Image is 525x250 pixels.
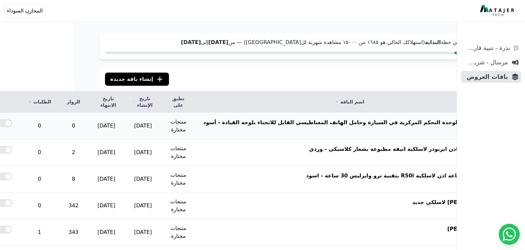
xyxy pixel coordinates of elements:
img: MatajerTech Logo [480,5,516,17]
td: [DATE] [88,166,125,193]
td: [DATE] [88,193,125,219]
td: منتجات مختارة [161,113,195,139]
td: 0 [20,139,59,166]
span: جيس - سماعة اذن ايربودز لاسلكية انيقة مطبوعة بشعار كلاسيكي - وردي [309,145,496,153]
a: الطلبات [28,99,51,105]
a: اسم الباقة [203,99,496,105]
td: منتجات مختارة [161,139,195,166]
span: [PERSON_NAME] [447,225,496,233]
p: أنت حاليا مشترك في خطة (استهلاكك الحالي هو ١٦٨٥ من ١٥۰۰۰ مشاهدة شهرية لل[GEOGRAPHIC_DATA]) — من إلى [105,38,499,46]
button: المخازن السوداء [4,4,46,18]
a: تاريخ الإنشاء [133,95,153,108]
th: تطبق على [161,91,195,113]
a: تاريخ الانتهاء [96,95,117,108]
td: 1 [20,219,59,246]
strong: [DATE] [208,39,228,45]
td: 0 [59,113,88,139]
span: بيسوس - C02 لوحدة التحكم المركزية في السيارة وحامل الهاتف المغناطيسي القابل للانحناء بلوحة القياد... [203,119,496,126]
span: [PERSON_NAME] لاسلكي جديد [412,198,496,206]
td: 2 [59,139,88,166]
span: باقات العروض [464,72,508,81]
td: [DATE] [125,166,161,193]
td: [DATE] [125,219,161,246]
td: 343 [59,219,88,246]
td: [DATE] [88,219,125,246]
td: [DATE] [88,139,125,166]
span: المخازن السوداء [7,7,43,15]
td: 0 [20,166,59,193]
td: [DATE] [88,113,125,139]
span: إنشاء باقة جديدة [110,75,153,83]
td: [DATE] [125,113,161,139]
td: 0 [20,193,59,219]
td: 0 [20,113,59,139]
td: 342 [59,193,88,219]
span: مرسال - شريط دعاية [464,58,508,67]
th: الزوار [59,91,88,113]
td: [DATE] [125,193,161,219]
td: [DATE] [125,139,161,166]
td: منتجات مختارة [161,219,195,246]
strong: البداية [425,39,441,45]
td: منتجات مختارة [161,193,195,219]
span: ساوندكور - سماعة اذن لاسلكية R50i بتقنية ترو وايرليس 30 ساعة - اسود [306,172,496,180]
td: 8 [59,166,88,193]
button: إنشاء باقة جديدة [105,73,169,86]
strong: [DATE] [181,39,201,45]
span: ندرة - تنبية قارب علي النفاذ [464,43,510,53]
td: منتجات مختارة [161,166,195,193]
